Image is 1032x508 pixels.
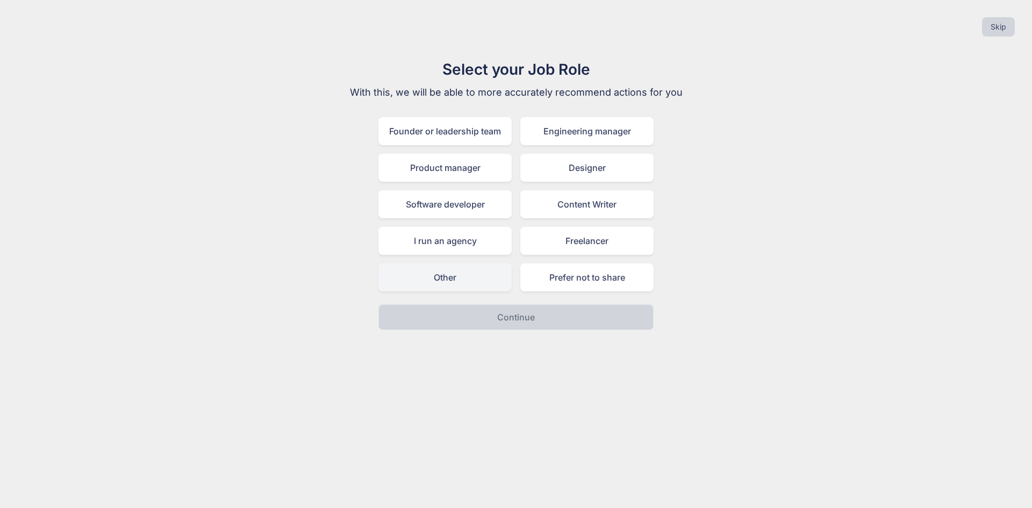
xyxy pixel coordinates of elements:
[520,117,654,145] div: Engineering manager
[497,311,535,324] p: Continue
[520,263,654,291] div: Prefer not to share
[378,227,512,255] div: I run an agency
[520,190,654,218] div: Content Writer
[378,263,512,291] div: Other
[520,227,654,255] div: Freelancer
[378,117,512,145] div: Founder or leadership team
[335,58,697,81] h1: Select your Job Role
[335,85,697,100] p: With this, we will be able to more accurately recommend actions for you
[520,154,654,182] div: Designer
[378,154,512,182] div: Product manager
[378,190,512,218] div: Software developer
[982,17,1015,37] button: Skip
[378,304,654,330] button: Continue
